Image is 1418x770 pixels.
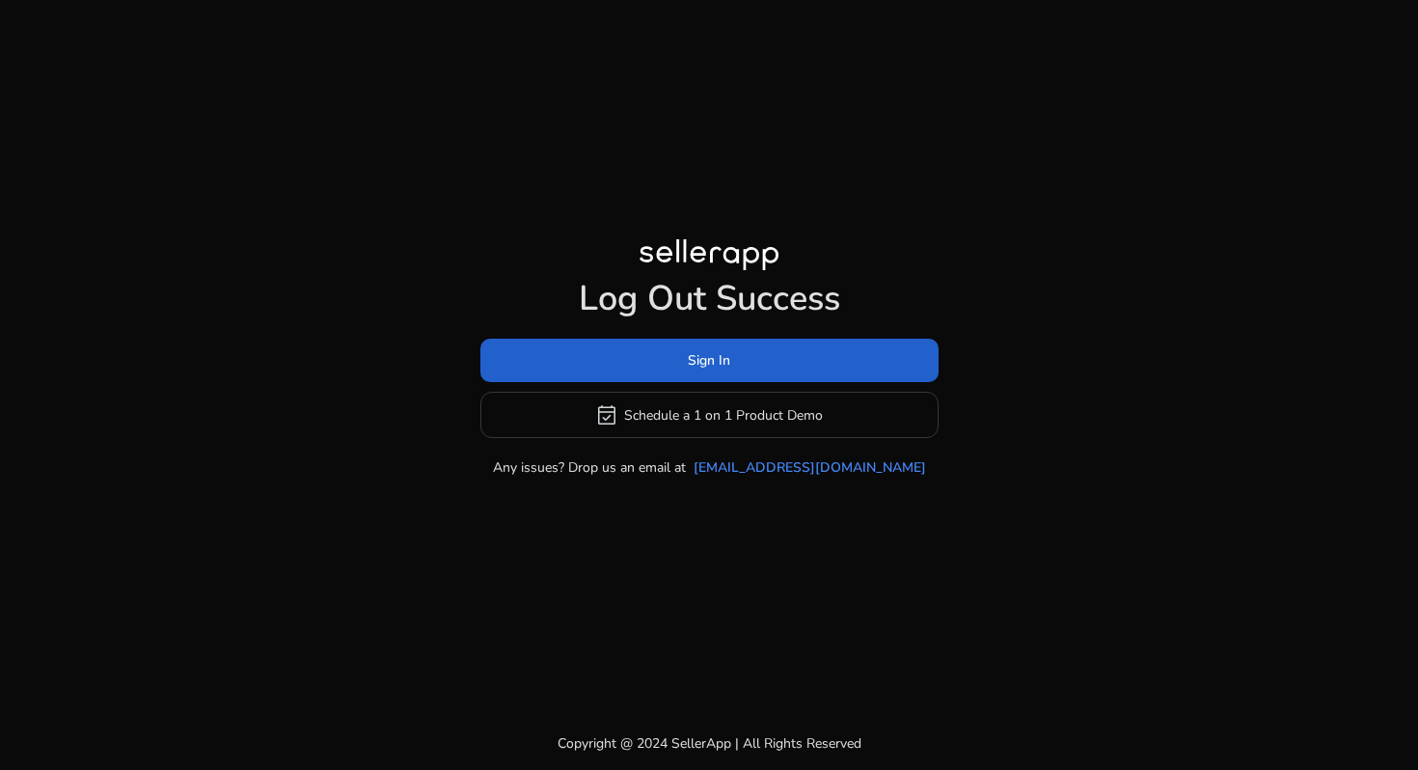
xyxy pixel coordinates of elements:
a: [EMAIL_ADDRESS][DOMAIN_NAME] [694,457,926,478]
span: event_available [595,403,618,426]
p: Any issues? Drop us an email at [493,457,686,478]
span: Sign In [688,350,730,371]
button: event_availableSchedule a 1 on 1 Product Demo [480,392,939,438]
h1: Log Out Success [480,278,939,319]
button: Sign In [480,339,939,382]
